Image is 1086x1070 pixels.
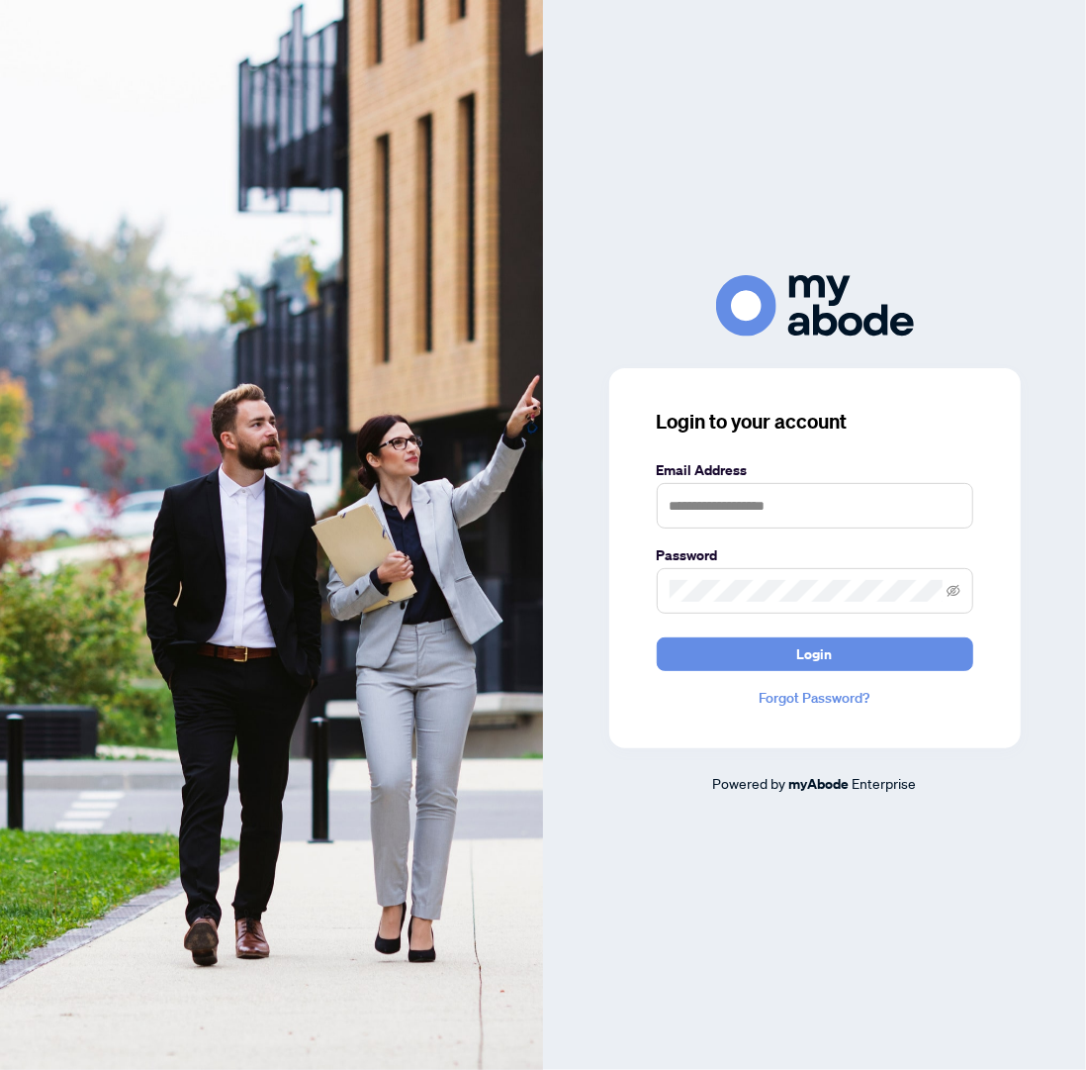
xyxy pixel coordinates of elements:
[789,773,850,795] a: myAbode
[657,687,973,709] a: Forgot Password?
[657,408,973,436] h3: Login to your account
[853,774,917,792] span: Enterprise
[947,584,960,598] span: eye-invisible
[797,638,833,670] span: Login
[657,637,973,671] button: Login
[713,774,786,792] span: Powered by
[657,459,973,481] label: Email Address
[716,275,914,336] img: ma-logo
[657,544,973,566] label: Password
